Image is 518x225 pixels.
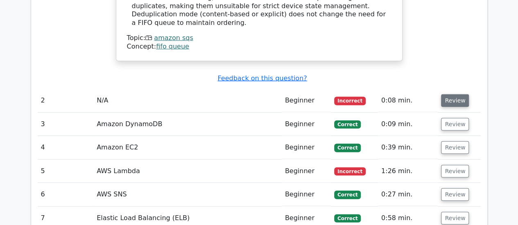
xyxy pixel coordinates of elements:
button: Review [441,94,469,107]
span: Correct [334,120,361,129]
td: 0:27 min. [378,183,438,206]
td: 0:08 min. [378,89,438,112]
div: Concept: [127,42,391,51]
td: 1:26 min. [378,160,438,183]
div: Topic: [127,34,391,42]
td: 2 [38,89,94,112]
td: 4 [38,136,94,159]
td: 0:09 min. [378,113,438,136]
button: Review [441,165,469,178]
button: Review [441,118,469,131]
span: Incorrect [334,167,366,176]
span: Correct [334,214,361,223]
span: Incorrect [334,97,366,105]
a: fifo queue [156,42,189,50]
td: Beginner [282,89,331,112]
td: Amazon EC2 [93,136,282,159]
td: N/A [93,89,282,112]
td: Beginner [282,160,331,183]
button: Review [441,141,469,154]
span: Correct [334,191,361,199]
td: 3 [38,113,94,136]
a: amazon sqs [154,34,193,42]
span: Correct [334,144,361,152]
button: Review [441,188,469,201]
td: Amazon DynamoDB [93,113,282,136]
td: Beginner [282,136,331,159]
a: Feedback on this question? [217,74,307,82]
button: Review [441,212,469,225]
td: AWS SNS [93,183,282,206]
td: 0:39 min. [378,136,438,159]
td: Beginner [282,183,331,206]
td: 6 [38,183,94,206]
td: AWS Lambda [93,160,282,183]
td: Beginner [282,113,331,136]
td: 5 [38,160,94,183]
